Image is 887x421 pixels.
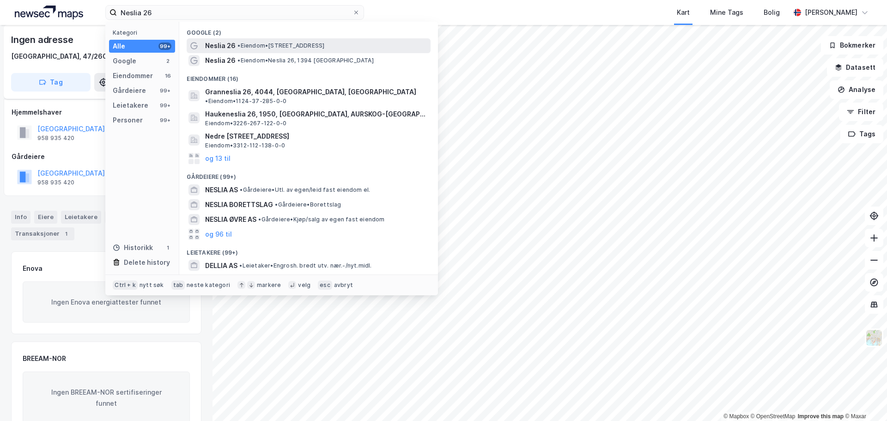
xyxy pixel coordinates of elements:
div: Info [11,211,30,224]
span: • [240,186,243,193]
button: Filter [839,103,883,121]
div: Kart [677,7,690,18]
img: logo.a4113a55bc3d86da70a041830d287a7e.svg [15,6,83,19]
div: 99+ [158,87,171,94]
span: Leietaker • Engrosh. bredt utv. nær.-/nyt.midl. [239,262,371,269]
img: Z [865,329,883,347]
div: Mine Tags [710,7,743,18]
div: Ctrl + k [113,281,138,290]
div: [PERSON_NAME] [805,7,857,18]
span: NESLIA BORETTSLAG [205,199,273,210]
span: • [205,98,208,104]
div: 958 935 420 [37,179,74,186]
span: DELLIA AS [205,260,237,271]
div: Alle [113,41,125,52]
span: • [239,262,242,269]
div: Ingen adresse [11,32,75,47]
span: Gårdeiere • Kjøp/salg av egen fast eiendom [258,216,384,223]
button: og 96 til [205,229,232,240]
button: og 13 til [205,153,231,164]
div: Personer [113,115,143,126]
iframe: Chat Widget [841,377,887,421]
div: Leietakere [61,211,101,224]
div: [GEOGRAPHIC_DATA], 47/260 [11,51,107,62]
div: 99+ [158,116,171,124]
div: Eiere [34,211,57,224]
div: Bolig [764,7,780,18]
div: Eiendommer [113,70,153,81]
div: 1 [164,244,171,251]
div: Ingen Enova energiattester funnet [23,281,190,323]
div: Gårdeiere (99+) [179,166,438,183]
button: Bokmerker [821,36,883,55]
div: esc [318,281,332,290]
span: Granneslia 26, 4044, [GEOGRAPHIC_DATA], [GEOGRAPHIC_DATA] [205,86,416,98]
div: Historikk [113,242,153,253]
span: Eiendom • 1124-37-285-0-0 [205,98,286,105]
span: Eiendom • [STREET_ADDRESS] [237,42,324,49]
div: Enova [23,263,43,274]
span: NESLIA ØVRE AS [205,214,256,225]
span: Neslia 26 [205,55,236,66]
div: 1 [61,229,71,238]
div: Delete history [124,257,170,268]
span: • [237,57,240,64]
div: markere [257,281,281,289]
div: Google (2) [179,22,438,38]
span: • [258,216,261,223]
a: Mapbox [723,413,749,420]
div: Kontrollprogram for chat [841,377,887,421]
span: Gårdeiere • Utl. av egen/leid fast eiendom el. [240,186,370,194]
button: Analyse [830,80,883,99]
div: Leietakere [113,100,148,111]
div: neste kategori [187,281,230,289]
span: Haukeneslia 26, 1950, [GEOGRAPHIC_DATA], AURSKOG-[GEOGRAPHIC_DATA] [205,109,427,120]
span: Eiendom • Neslia 26, 1394 [GEOGRAPHIC_DATA] [237,57,373,64]
span: NESLIA AS [205,184,238,195]
div: Leietakere (99+) [179,242,438,258]
div: velg [298,281,310,289]
button: Tag [11,73,91,92]
button: Datasett [827,58,883,77]
span: • [275,201,278,208]
button: Tags [840,125,883,143]
div: Hjemmelshaver [12,107,201,118]
div: 2 [164,57,171,65]
a: Improve this map [798,413,844,420]
span: Nedre [STREET_ADDRESS] [205,131,427,142]
div: Transaksjoner [11,227,74,240]
div: avbryt [334,281,353,289]
div: Datasett [105,211,140,224]
input: Søk på adresse, matrikkel, gårdeiere, leietakere eller personer [117,6,352,19]
div: 99+ [158,43,171,50]
span: Eiendom • 3312-112-138-0-0 [205,142,285,149]
div: nytt søk [140,281,164,289]
div: tab [171,281,185,290]
div: Gårdeiere [113,85,146,96]
div: 958 935 420 [37,134,74,142]
div: Kategori [113,29,175,36]
div: 99+ [158,102,171,109]
div: Eiendommer (16) [179,68,438,85]
a: OpenStreetMap [751,413,796,420]
div: Gårdeiere [12,151,201,162]
span: • [237,42,240,49]
div: 16 [164,72,171,79]
div: BREEAM-NOR [23,353,66,364]
span: Gårdeiere • Borettslag [275,201,341,208]
div: Google [113,55,136,67]
span: Neslia 26 [205,40,236,51]
span: Eiendom • 3226-267-122-0-0 [205,120,286,127]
